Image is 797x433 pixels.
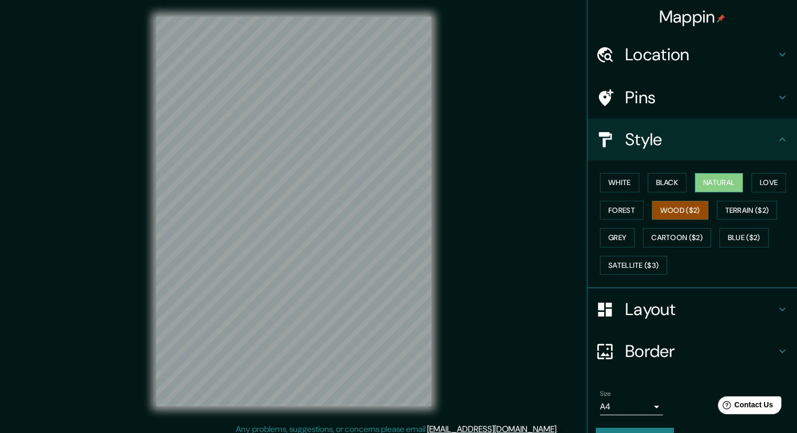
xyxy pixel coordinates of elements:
iframe: Help widget launcher [704,392,785,421]
h4: Mappin [659,6,726,27]
div: Style [587,118,797,160]
canvas: Map [156,17,431,406]
button: Grey [600,228,635,247]
img: pin-icon.png [717,14,725,23]
button: Wood ($2) [652,201,708,220]
button: Black [648,173,687,192]
button: Satellite ($3) [600,256,667,275]
h4: Border [625,341,776,362]
div: Border [587,330,797,372]
button: Cartoon ($2) [643,228,711,247]
button: White [600,173,639,192]
button: Blue ($2) [719,228,769,247]
h4: Style [625,129,776,150]
h4: Location [625,44,776,65]
div: Layout [587,288,797,330]
label: Size [600,389,611,398]
button: Forest [600,201,643,220]
h4: Layout [625,299,776,320]
button: Love [751,173,786,192]
button: Terrain ($2) [717,201,778,220]
button: Natural [695,173,743,192]
h4: Pins [625,87,776,108]
div: A4 [600,398,663,415]
div: Location [587,34,797,75]
div: Pins [587,77,797,118]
